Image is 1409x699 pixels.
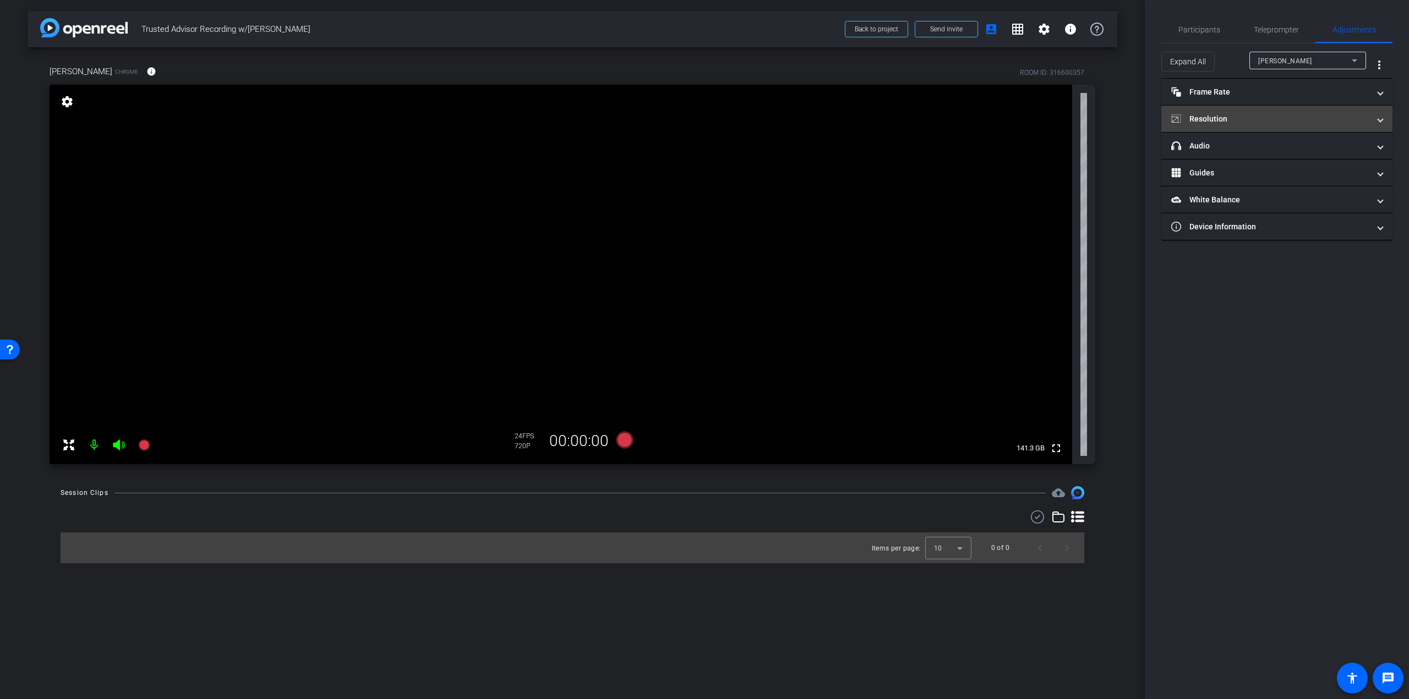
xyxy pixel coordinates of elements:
span: Chrome [115,68,138,76]
span: Participants [1178,26,1220,34]
mat-expansion-panel-header: Guides [1161,159,1392,186]
mat-expansion-panel-header: White Balance [1161,186,1392,213]
mat-panel-title: Resolution [1171,113,1369,125]
mat-icon: settings [59,95,75,108]
img: app-logo [40,18,128,37]
mat-expansion-panel-header: Frame Rate [1161,79,1392,105]
mat-icon: settings [1037,23,1051,36]
mat-icon: accessibility [1346,672,1359,685]
button: More Options for Adjustments Panel [1366,52,1392,78]
button: Next page [1053,535,1080,561]
mat-icon: account_box [985,23,998,36]
div: Session Clips [61,487,108,498]
mat-icon: more_vert [1373,58,1386,71]
span: Trusted Advisor Recording w/[PERSON_NAME] [141,18,838,40]
mat-icon: info [146,67,156,76]
span: [PERSON_NAME] [50,65,112,78]
mat-expansion-panel-header: Device Information [1161,213,1392,240]
mat-icon: info [1064,23,1077,36]
div: 0 of 0 [991,542,1009,553]
span: Teleprompter [1254,26,1299,34]
span: 141.3 GB [1013,442,1048,455]
div: Items per page: [872,543,921,554]
div: 24 [515,432,542,441]
span: Back to project [855,25,898,33]
div: 00:00:00 [542,432,616,450]
mat-expansion-panel-header: Audio [1161,133,1392,159]
button: Back to project [845,21,908,37]
mat-panel-title: Frame Rate [1171,86,1369,98]
mat-icon: fullscreen [1050,442,1063,455]
mat-panel-title: Guides [1171,167,1369,179]
button: Previous page [1027,535,1053,561]
mat-icon: grid_on [1011,23,1024,36]
mat-icon: cloud_upload [1052,486,1065,499]
mat-panel-title: Audio [1171,140,1369,152]
span: FPS [522,432,534,440]
span: [PERSON_NAME] [1258,57,1312,65]
img: Session clips [1071,486,1084,499]
span: Send invite [930,25,963,34]
mat-panel-title: White Balance [1171,194,1369,206]
span: Expand All [1170,51,1206,72]
div: ROOM ID: 316600357 [1020,68,1084,78]
button: Expand All [1161,52,1215,71]
mat-panel-title: Device Information [1171,221,1369,233]
button: Send invite [915,21,978,37]
div: 720P [515,442,542,450]
mat-icon: message [1381,672,1395,685]
span: Destinations for your clips [1052,486,1065,499]
mat-expansion-panel-header: Resolution [1161,106,1392,132]
span: Adjustments [1332,26,1376,34]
